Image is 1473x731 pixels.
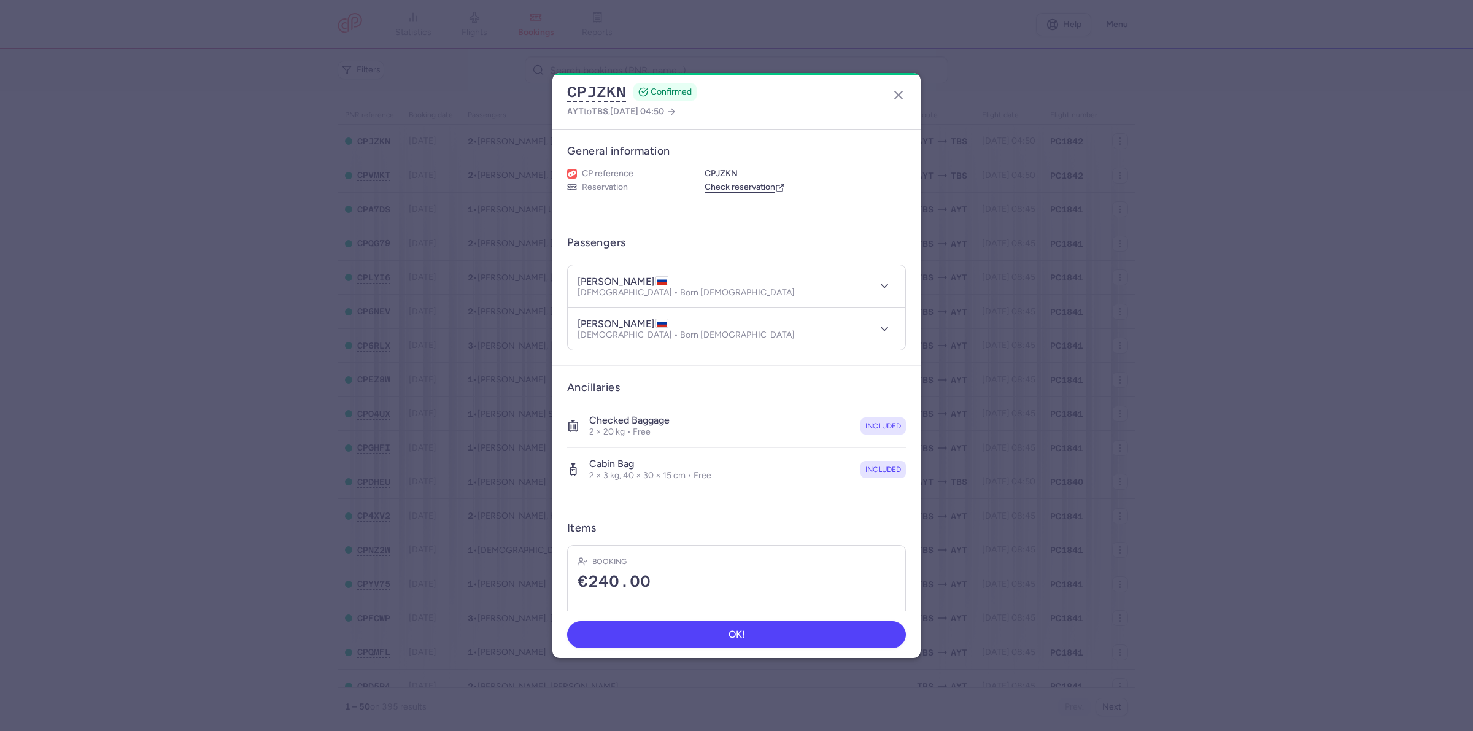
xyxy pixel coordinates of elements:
[582,182,628,193] span: Reservation
[610,106,664,117] span: [DATE] 04:50
[567,106,584,116] span: AYT
[568,546,905,601] div: Booking€240.00
[578,330,795,340] p: [DEMOGRAPHIC_DATA] • Born [DEMOGRAPHIC_DATA]
[578,288,795,298] p: [DEMOGRAPHIC_DATA] • Born [DEMOGRAPHIC_DATA]
[567,104,676,119] a: AYTtoTBS,[DATE] 04:50
[567,381,906,395] h3: Ancillaries
[589,414,670,427] h4: Checked baggage
[592,555,627,568] h4: Booking
[865,463,901,476] span: included
[578,573,651,591] span: €240.00
[567,83,626,101] button: CPJZKN
[705,182,785,193] a: Check reservation
[589,470,711,481] p: 2 × 3 kg, 40 × 30 × 15 cm • Free
[589,458,711,470] h4: Cabin bag
[567,144,906,158] h3: General information
[578,276,668,288] h4: [PERSON_NAME]
[729,629,745,640] span: OK!
[705,168,738,179] button: CPJZKN
[578,318,668,330] h4: [PERSON_NAME]
[578,609,628,624] h5: Booking date
[567,236,626,250] h3: Passengers
[589,427,670,438] p: 2 × 20 kg • Free
[567,104,664,119] span: to ,
[582,168,633,179] span: CP reference
[567,521,596,535] h3: Items
[592,106,608,116] span: TBS
[865,420,901,432] span: included
[567,169,577,179] figure: 1L airline logo
[651,86,692,98] span: CONFIRMED
[567,621,906,648] button: OK!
